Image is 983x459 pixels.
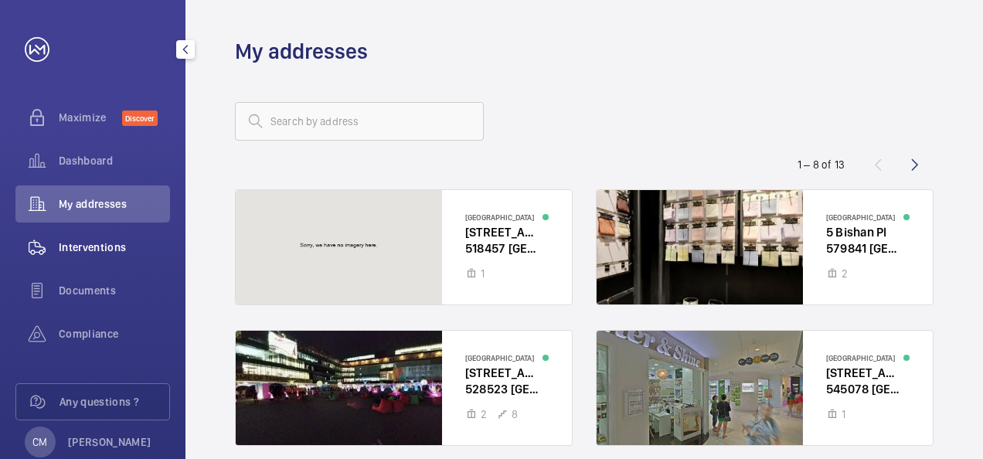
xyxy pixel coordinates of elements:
[235,102,484,141] input: Search by address
[798,157,845,172] div: 1 – 8 of 13
[59,326,170,342] span: Compliance
[32,434,47,450] p: CM
[59,283,170,298] span: Documents
[60,394,169,410] span: Any questions ?
[68,434,151,450] p: [PERSON_NAME]
[122,110,158,126] span: Discover
[59,110,122,125] span: Maximize
[59,153,170,168] span: Dashboard
[59,196,170,212] span: My addresses
[59,240,170,255] span: Interventions
[235,37,368,66] h1: My addresses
